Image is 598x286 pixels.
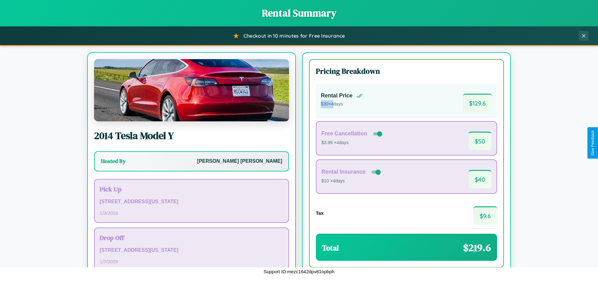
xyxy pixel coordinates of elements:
h4: Rental Price [321,92,353,99]
span: $ 50 [468,132,491,150]
p: 1 / 7 / 2026 [100,257,283,266]
span: $ 129.6 [463,94,492,112]
p: [STREET_ADDRESS][US_STATE] [100,197,283,206]
h4: Free Cancellation [321,130,367,137]
h1: Rental Summary [6,6,592,20]
h2: 2014 Tesla Model Y [94,129,289,143]
span: $ 9.6 [473,206,497,225]
p: Support ID: mezc1642dpv81opbph [263,267,335,276]
img: Tesla Model Y [94,59,289,121]
span: $ 219.6 [463,241,491,255]
div: Give Feedback [591,130,595,156]
h3: Pricing Breakdown [316,66,497,76]
p: [PERSON_NAME] [PERSON_NAME] [197,157,282,166]
p: $ 30 × 4 days [321,100,363,108]
p: [STREET_ADDRESS][US_STATE] [100,246,283,255]
span: $ 40 [468,170,491,188]
h4: Tax [316,210,324,216]
p: $3.99 × 4 days [321,139,383,147]
h4: Rental Insurance [321,169,366,175]
h3: Pick Up [100,185,283,194]
span: Checkout in 10 minutes for Free Insurance [244,33,345,39]
p: 1 / 3 / 2026 [100,209,283,217]
h3: Drop Off [100,233,283,242]
p: $10 × 4 days [321,177,382,185]
h3: Hosted By [101,157,126,165]
h3: Total [322,243,339,253]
